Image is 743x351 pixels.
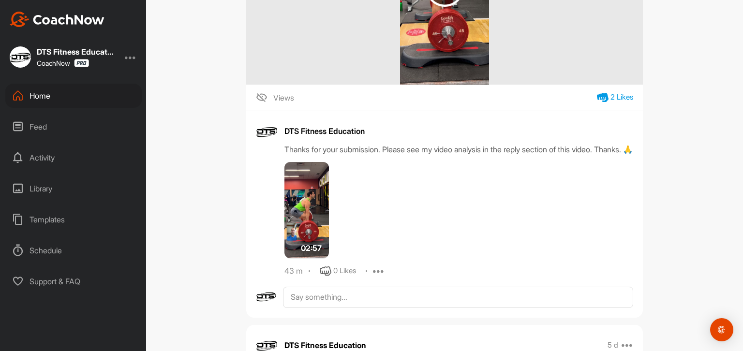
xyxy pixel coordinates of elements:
[301,242,322,254] span: 02:57
[10,12,104,27] img: CoachNow
[74,59,89,67] img: CoachNow Pro
[710,318,733,341] div: Open Intercom Messenger
[610,92,633,103] div: 2 Likes
[284,266,303,276] div: 43 m
[256,92,267,103] img: icon
[5,238,142,263] div: Schedule
[284,144,633,155] div: Thanks for your submission. Please see my video analysis in the reply section of this video. Than...
[333,265,356,277] div: 0 Likes
[5,269,142,293] div: Support & FAQ
[256,121,277,142] img: avatar
[5,207,142,232] div: Templates
[10,46,31,68] img: square_983aa09f91bea04d3341149cac9e38a3.jpg
[273,92,294,103] span: Views
[5,146,142,170] div: Activity
[37,59,89,67] div: CoachNow
[284,125,633,137] div: DTS Fitness Education
[5,115,142,139] div: Feed
[37,48,114,56] div: DTS Fitness Education
[5,176,142,201] div: Library
[284,162,329,259] img: media
[608,340,618,350] p: 5 d
[256,287,276,307] img: avatar
[284,339,366,351] p: DTS Fitness Education
[5,84,142,108] div: Home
